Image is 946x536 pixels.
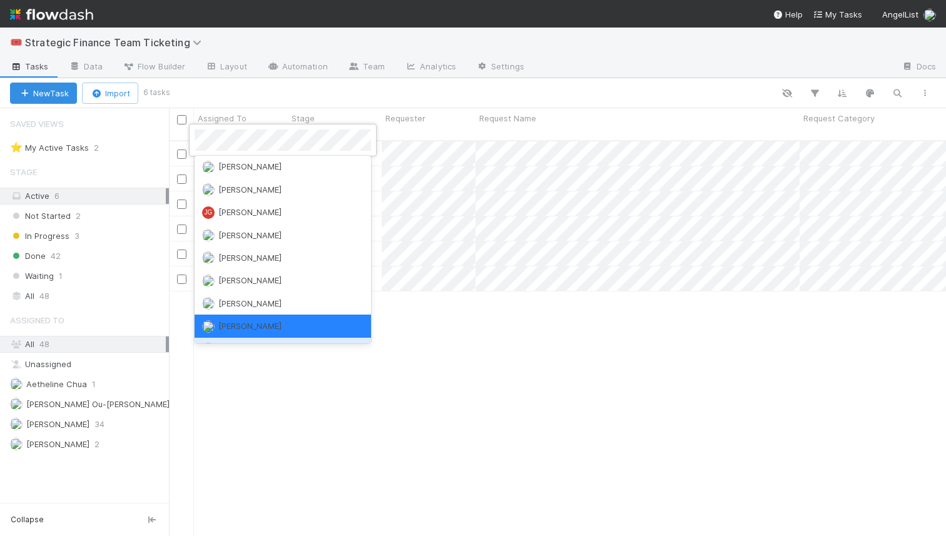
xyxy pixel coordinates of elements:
span: JG [205,209,213,216]
span: [PERSON_NAME] [218,207,282,217]
span: [PERSON_NAME] [218,275,282,285]
img: avatar_f2c44371-8ba5-4fb0-8dbe-a7d8c3f980ff.png [202,229,215,241]
img: avatar_76020311-b6a4-4a0c-9bb6-02f5afc1495d.png [202,343,215,355]
img: avatar_ba22fd42-677f-4b89-aaa3-073be741e398.png [202,275,215,287]
span: [PERSON_NAME] [218,253,282,263]
span: [PERSON_NAME] [218,185,282,195]
img: avatar_022c235f-155a-4f12-b426-9592538e9d6c.png [202,320,215,333]
span: [PERSON_NAME] [218,230,282,240]
img: avatar_09723091-72f1-4609-a252-562f76d82c66.png [202,297,215,310]
div: Jason Goode [202,206,215,219]
img: avatar_d7f67417-030a-43ce-a3ce-a315a3ccfd08.png [202,161,215,173]
span: [PERSON_NAME] [218,321,282,331]
span: [PERSON_NAME] [218,298,282,308]
img: avatar_c5d21822-b33e-464f-859b-0ce9ec16732a.png [202,183,215,196]
span: [PERSON_NAME] [218,161,282,171]
img: avatar_90c5705b-8caa-4fb5-b383-334c02713f8f.png [202,251,215,264]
